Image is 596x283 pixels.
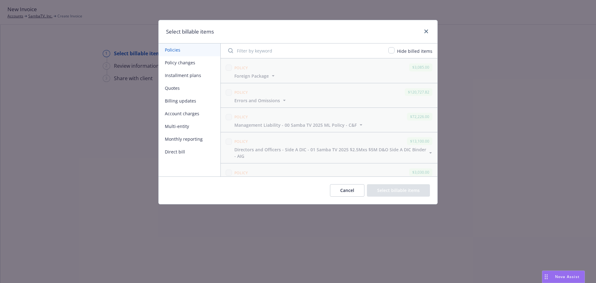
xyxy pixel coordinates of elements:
button: Policies [159,43,220,56]
button: Account charges [159,107,220,120]
span: Hide billed items [397,48,432,54]
div: $13,100.00 [407,137,432,145]
span: Management Liability - 00 Samba TV 2025 ML Policy - C&F [234,122,357,128]
span: Policy [234,114,248,120]
a: close [422,28,430,35]
div: $72,226.00 [407,113,432,121]
button: Direct bill [159,145,220,158]
div: $3,085.00 [409,63,432,71]
button: Policy changes [159,56,220,69]
button: Monthly reporting [159,133,220,145]
button: Installment plans [159,69,220,82]
span: Foreign Package [234,73,269,79]
button: Directors and Officers - Side A DIC - 01 Samba TV 2025 $2.5Mxs $5M D&O Side A DIC Binder - AIG [234,146,434,159]
div: $120,727.82 [405,88,432,96]
span: Nova Assist [555,274,580,279]
div: $3,030.00 [409,168,432,176]
span: Directors and Officers - Side A DIC - 01 Samba TV 2025 $2.5Mxs $5M D&O Side A DIC Binder - AIG [234,146,426,159]
button: Quotes [159,82,220,94]
span: Policy$72,226.00Management Liability - 00 Samba TV 2025 ML Policy - C&F [221,108,437,132]
span: Policy$3,030.00 [221,163,437,188]
button: Foreign Package [234,73,276,79]
span: Policy [234,170,248,176]
div: Drag to move [542,271,550,283]
span: Policy [234,139,248,144]
input: Filter by keyword [224,44,385,57]
button: Billing updates [159,94,220,107]
button: Management Liability - 00 Samba TV 2025 ML Policy - C&F [234,122,364,128]
span: Errors and Omissions [234,97,280,104]
button: Cancel [330,184,364,197]
button: Multi-entity [159,120,220,133]
span: Policy$120,727.82Errors and Omissions [221,83,437,107]
button: Errors and Omissions [234,97,287,104]
span: Policy [234,90,248,95]
h1: Select billable items [166,28,214,36]
span: Policy$3,085.00Foreign Package [221,58,437,83]
span: Policy [234,65,248,71]
span: Policy$13,100.00Directors and Officers - Side A DIC - 01 Samba TV 2025 $2.5Mxs $5M D&O Side A DIC... [221,132,437,163]
button: Nova Assist [542,271,585,283]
